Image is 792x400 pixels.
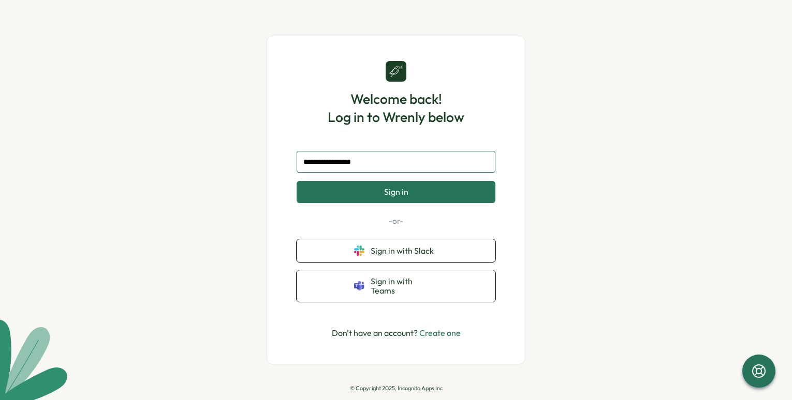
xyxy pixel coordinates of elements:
[384,187,408,196] span: Sign in
[328,90,464,126] h1: Welcome back! Log in to Wrenly below
[297,181,495,203] button: Sign in
[297,239,495,262] button: Sign in with Slack
[371,246,438,255] span: Sign in with Slack
[297,270,495,302] button: Sign in with Teams
[371,276,438,296] span: Sign in with Teams
[297,216,495,227] p: -or-
[332,327,461,340] p: Don't have an account?
[350,385,443,392] p: © Copyright 2025, Incognito Apps Inc
[419,328,461,338] a: Create one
